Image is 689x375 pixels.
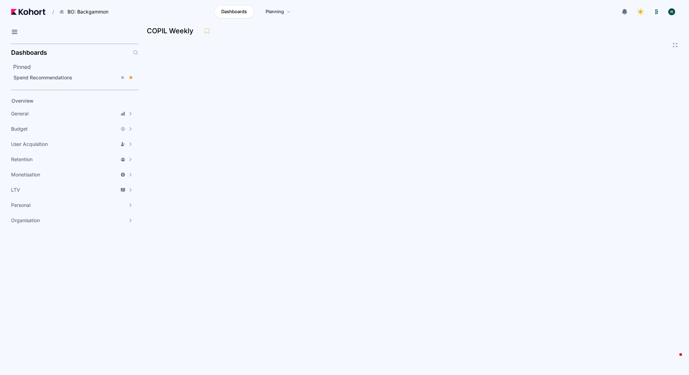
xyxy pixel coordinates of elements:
[13,63,138,71] h2: Pinned
[258,5,298,18] a: Planning
[11,156,33,163] span: Retention
[68,8,108,15] span: BO: Backgammon
[11,217,40,224] span: Organisation
[665,351,682,368] iframe: Intercom live chat
[11,202,30,209] span: Personal
[214,5,254,18] a: Dashboards
[11,72,136,83] a: Spend Recommendations
[14,75,72,80] span: Spend Recommendations
[11,98,34,104] span: Overview
[9,96,127,106] a: Overview
[47,8,54,16] span: /
[653,8,660,15] img: logo_logo_images_1_20240607072359498299_20240828135028712857.jpeg
[55,6,116,18] button: BO: Backgammon
[11,186,20,193] span: LTV
[11,171,40,178] span: Monetisation
[672,42,678,48] button: Fullscreen
[11,141,48,148] span: User Acquisition
[266,8,284,15] span: Planning
[11,110,28,117] span: General
[11,9,45,15] img: Kohort logo
[221,8,247,15] span: Dashboards
[147,27,198,34] h3: COPIL Weekly
[11,50,47,56] h2: Dashboards
[11,125,28,132] span: Budget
